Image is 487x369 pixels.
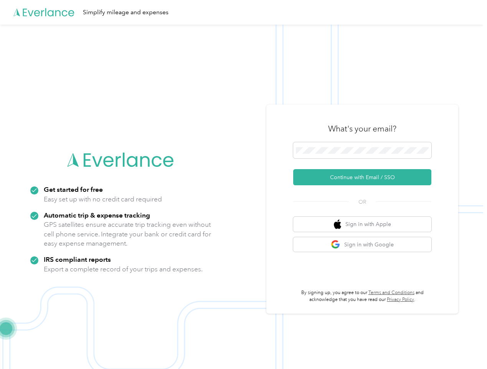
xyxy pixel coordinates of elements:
strong: IRS compliant reports [44,255,111,263]
div: Simplify mileage and expenses [83,8,168,17]
strong: Automatic trip & expense tracking [44,211,150,219]
button: Continue with Email / SSO [293,169,431,185]
strong: Get started for free [44,185,103,193]
p: GPS satellites ensure accurate trip tracking even without cell phone service. Integrate your bank... [44,220,211,248]
p: Easy set up with no credit card required [44,194,162,204]
button: google logoSign in with Google [293,237,431,252]
img: apple logo [334,219,342,229]
a: Privacy Policy [387,297,414,303]
img: google logo [331,240,340,249]
p: By signing up, you agree to our and acknowledge that you have read our . [293,289,431,303]
button: apple logoSign in with Apple [293,217,431,232]
span: OR [349,198,376,206]
p: Export a complete record of your trips and expenses. [44,264,203,274]
h3: What's your email? [328,123,396,134]
a: Terms and Conditions [368,290,414,296]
